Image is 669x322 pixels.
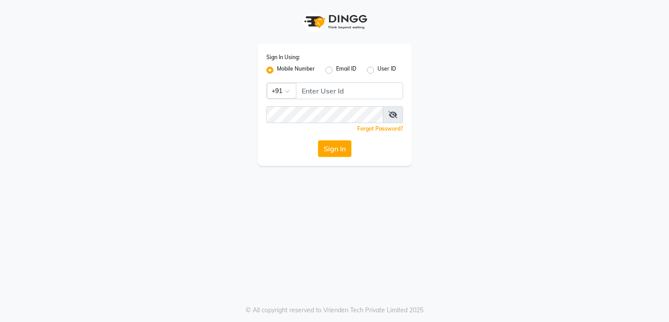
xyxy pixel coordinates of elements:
[318,140,351,157] button: Sign In
[296,82,403,99] input: Username
[377,65,396,75] label: User ID
[357,125,403,132] a: Forgot Password?
[336,65,356,75] label: Email ID
[277,65,315,75] label: Mobile Number
[266,53,300,61] label: Sign In Using:
[299,9,370,35] img: logo1.svg
[266,106,383,123] input: Username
